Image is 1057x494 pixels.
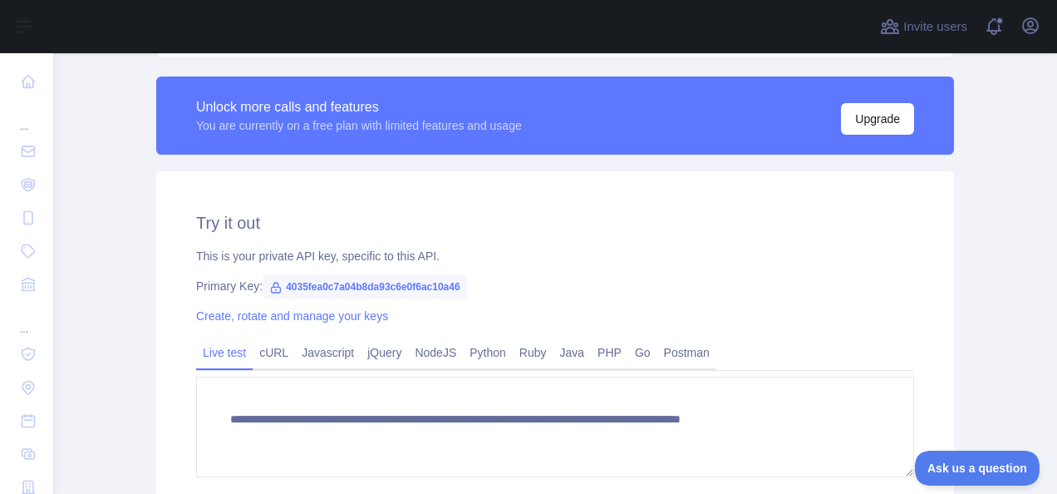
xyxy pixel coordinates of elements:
iframe: Toggle Customer Support [915,451,1040,486]
a: PHP [591,339,628,366]
a: Go [628,339,657,366]
a: Java [553,339,592,366]
a: Javascript [295,339,361,366]
span: Invite users [903,17,967,37]
a: Create, rotate and manage your keys [196,309,388,323]
a: Python [463,339,513,366]
span: 4035fea0c7a04b8da93c6e0f6ac10a46 [263,274,467,299]
div: You are currently on a free plan with limited features and usage [196,117,522,134]
div: ... [13,303,40,336]
a: cURL [253,339,295,366]
div: This is your private API key, specific to this API. [196,248,914,264]
div: Primary Key: [196,278,914,294]
a: Postman [657,339,716,366]
a: Live test [196,339,253,366]
div: ... [13,100,40,133]
button: Upgrade [841,103,914,135]
a: jQuery [361,339,408,366]
a: Ruby [513,339,553,366]
div: Unlock more calls and features [196,97,522,117]
a: NodeJS [408,339,463,366]
button: Invite users [877,13,971,40]
h2: Try it out [196,211,914,235]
